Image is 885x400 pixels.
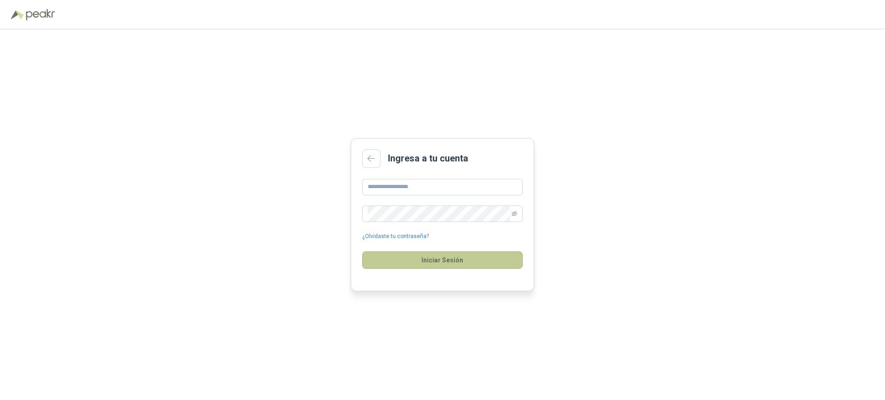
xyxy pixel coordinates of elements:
[26,9,55,20] img: Peakr
[512,211,517,217] span: eye-invisible
[11,10,24,19] img: Logo
[362,232,429,241] a: ¿Olvidaste tu contraseña?
[388,151,468,166] h2: Ingresa a tu cuenta
[362,251,523,269] button: Iniciar Sesión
